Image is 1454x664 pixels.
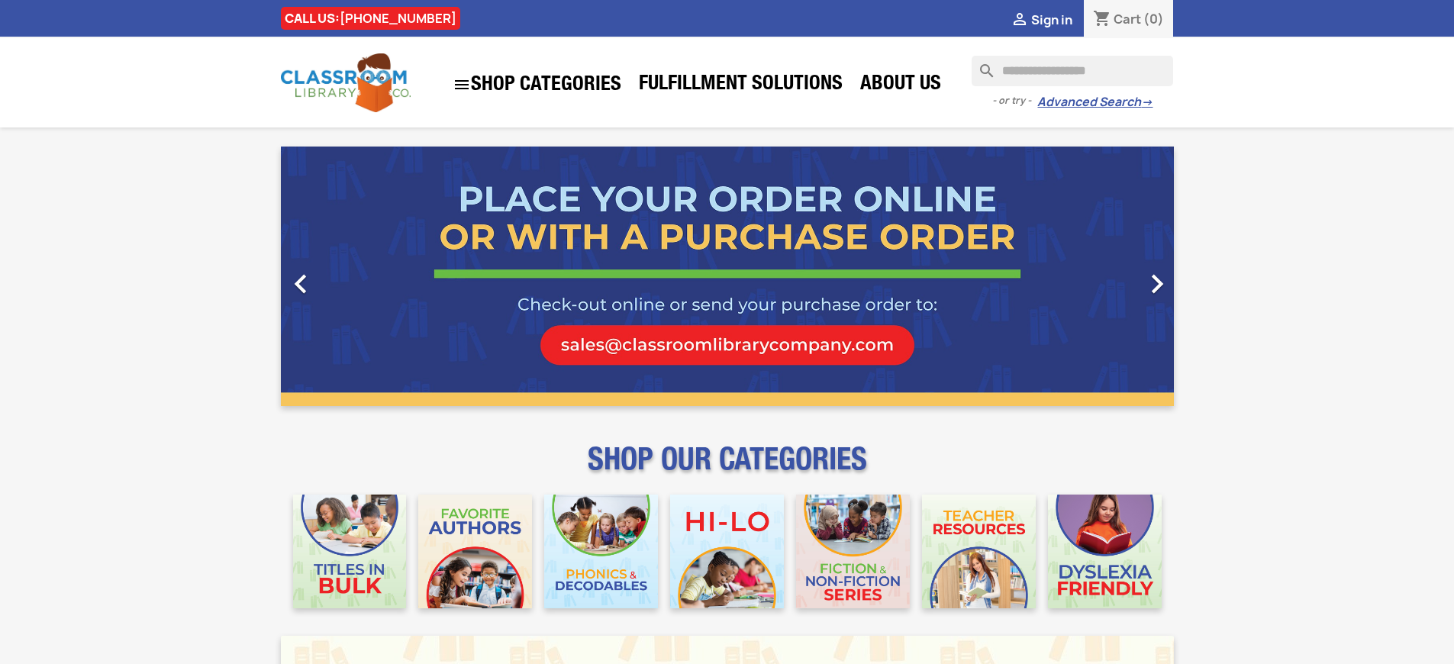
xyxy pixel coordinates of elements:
img: CLC_Favorite_Authors_Mobile.jpg [418,495,532,608]
i:  [282,265,320,303]
span: Cart [1114,11,1141,27]
img: CLC_HiLo_Mobile.jpg [670,495,784,608]
i:  [1138,265,1176,303]
img: CLC_Teacher_Resources_Mobile.jpg [922,495,1036,608]
i: shopping_cart [1093,11,1111,29]
img: CLC_Fiction_Nonfiction_Mobile.jpg [796,495,910,608]
a: About Us [853,70,949,101]
a: [PHONE_NUMBER] [340,10,456,27]
p: SHOP OUR CATEGORIES [281,455,1174,482]
a: Fulfillment Solutions [631,70,850,101]
img: CLC_Dyslexia_Mobile.jpg [1048,495,1162,608]
ul: Carousel container [281,147,1174,406]
a: SHOP CATEGORIES [445,68,629,102]
a: Previous [281,147,415,406]
i:  [453,76,471,94]
a: Next [1040,147,1174,406]
span: → [1141,95,1153,110]
img: CLC_Bulk_Mobile.jpg [293,495,407,608]
i: search [972,56,990,74]
a:  Sign in [1011,11,1072,28]
img: Classroom Library Company [281,53,411,112]
span: (0) [1143,11,1164,27]
span: - or try - [992,93,1037,108]
img: CLC_Phonics_And_Decodables_Mobile.jpg [544,495,658,608]
span: Sign in [1031,11,1072,28]
div: CALL US: [281,7,460,30]
i:  [1011,11,1029,30]
input: Search [972,56,1173,86]
a: Advanced Search→ [1037,95,1153,110]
